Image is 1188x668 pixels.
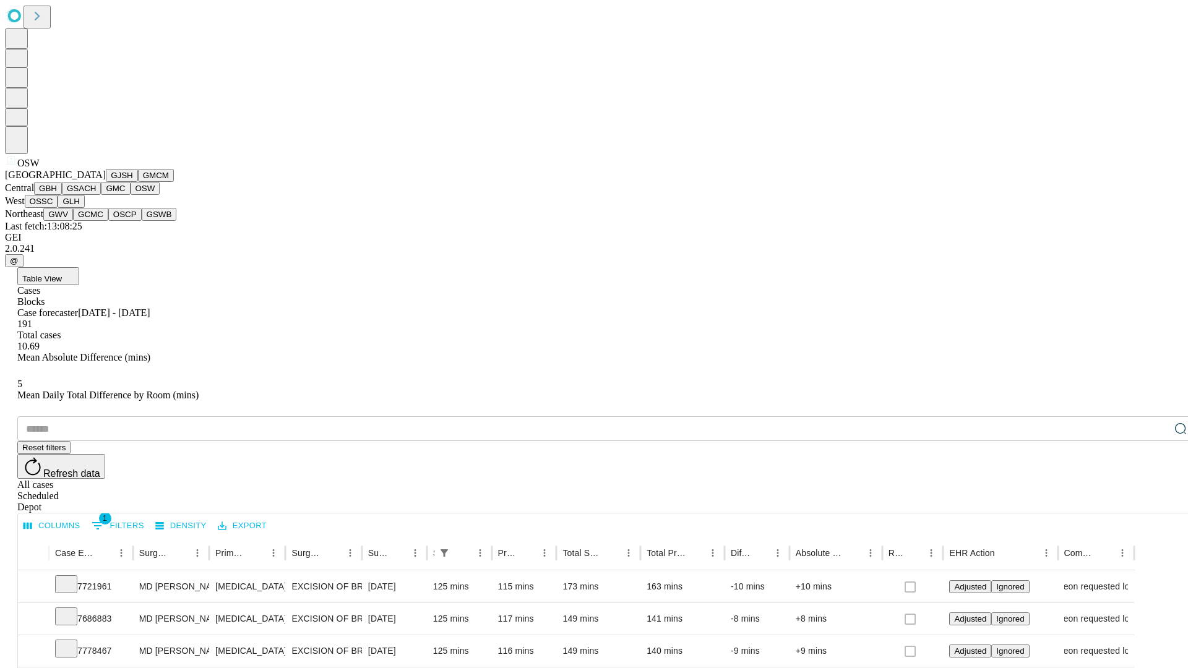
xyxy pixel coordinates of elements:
[996,544,1014,562] button: Sort
[949,612,991,625] button: Adjusted
[433,571,486,602] div: 125 mins
[647,635,718,667] div: 140 mins
[34,182,62,195] button: GBH
[1064,548,1095,558] div: Comments
[1096,544,1114,562] button: Sort
[73,208,108,221] button: GCMC
[368,635,421,667] div: [DATE]
[991,612,1029,625] button: Ignored
[862,544,879,562] button: Menu
[17,390,199,400] span: Mean Daily Total Difference by Room (mins)
[139,548,170,558] div: Surgeon Name
[647,603,718,635] div: 141 mins
[954,582,986,591] span: Adjusted
[796,571,876,602] div: +10 mins
[845,544,862,562] button: Sort
[324,544,342,562] button: Sort
[5,182,34,193] span: Central
[5,243,1183,254] div: 2.0.241
[433,603,486,635] div: 125 mins
[731,571,783,602] div: -10 mins
[17,379,22,389] span: 5
[1064,635,1128,667] div: Surgeon requested longer
[1044,571,1147,602] span: Surgeon requested longer
[342,544,359,562] button: Menu
[731,603,783,635] div: -8 mins
[215,635,279,667] div: [MEDICAL_DATA]
[1114,544,1131,562] button: Menu
[647,548,686,558] div: Total Predicted Duration
[291,635,355,667] div: EXCISION OF BREAST LESION RADIOLOGICAL MARKER
[949,644,991,657] button: Adjusted
[55,635,127,667] div: 7778467
[996,646,1024,656] span: Ignored
[905,544,923,562] button: Sort
[1064,603,1128,635] div: Surgeon requested longer
[152,516,210,536] button: Density
[17,307,78,318] span: Case forecaster
[5,221,82,231] span: Last fetch: 13:08:25
[407,544,424,562] button: Menu
[215,603,279,635] div: [MEDICAL_DATA]
[796,548,843,558] div: Absolute Difference
[796,635,876,667] div: +9 mins
[368,571,421,602] div: [DATE]
[752,544,769,562] button: Sort
[108,208,142,221] button: OSCP
[954,646,986,656] span: Adjusted
[62,182,101,195] button: GSACH
[138,169,174,182] button: GMCM
[796,603,876,635] div: +8 mins
[433,548,434,558] div: Scheduled In Room Duration
[562,571,634,602] div: 173 mins
[265,544,282,562] button: Menu
[171,544,189,562] button: Sort
[24,641,43,662] button: Expand
[142,208,177,221] button: GSWB
[101,182,130,195] button: GMC
[17,330,61,340] span: Total cases
[113,544,130,562] button: Menu
[498,635,551,667] div: 116 mins
[139,635,203,667] div: MD [PERSON_NAME] A Md
[17,352,150,362] span: Mean Absolute Difference (mins)
[562,603,634,635] div: 149 mins
[368,548,388,558] div: Surgery Date
[20,516,84,536] button: Select columns
[88,516,147,536] button: Show filters
[954,614,986,623] span: Adjusted
[43,208,73,221] button: GWV
[5,232,1183,243] div: GEI
[78,307,150,318] span: [DATE] - [DATE]
[58,195,84,208] button: GLH
[17,441,71,454] button: Reset filters
[10,256,19,265] span: @
[5,169,106,180] span: [GEOGRAPHIC_DATA]
[769,544,786,562] button: Menu
[139,571,203,602] div: MD [PERSON_NAME] A Md
[949,580,991,593] button: Adjusted
[498,571,551,602] div: 115 mins
[471,544,489,562] button: Menu
[215,516,270,536] button: Export
[620,544,637,562] button: Menu
[436,544,453,562] div: 1 active filter
[5,208,43,219] span: Northeast
[99,512,111,525] span: 1
[389,544,407,562] button: Sort
[949,548,994,558] div: EHR Action
[17,319,32,329] span: 191
[215,571,279,602] div: [MEDICAL_DATA]
[562,548,601,558] div: Total Scheduled Duration
[95,544,113,562] button: Sort
[55,603,127,635] div: 7686883
[454,544,471,562] button: Sort
[498,603,551,635] div: 117 mins
[519,544,536,562] button: Sort
[991,580,1029,593] button: Ignored
[731,548,751,558] div: Difference
[1038,544,1055,562] button: Menu
[433,635,486,667] div: 125 mins
[687,544,704,562] button: Sort
[704,544,721,562] button: Menu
